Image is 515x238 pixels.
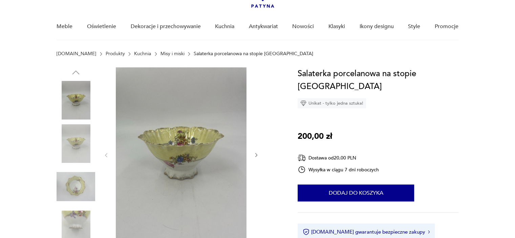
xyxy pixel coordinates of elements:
[160,51,185,57] a: Misy i miski
[435,14,458,40] a: Promocje
[300,100,306,106] img: Ikona diamentu
[292,14,314,40] a: Nowości
[57,167,95,206] img: Zdjęcie produktu Salaterka porcelanowa na stopie Silesia
[134,51,151,57] a: Kuchnia
[130,14,200,40] a: Dekoracje i przechowywanie
[303,229,430,235] button: [DOMAIN_NAME] gwarantuje bezpieczne zakupy
[298,98,366,108] div: Unikat - tylko jedna sztuka!
[249,14,278,40] a: Antykwariat
[106,51,125,57] a: Produkty
[298,154,379,162] div: Dostawa od 20,00 PLN
[298,67,458,93] h1: Salaterka porcelanowa na stopie [GEOGRAPHIC_DATA]
[215,14,234,40] a: Kuchnia
[298,130,332,143] p: 200,00 zł
[57,51,96,57] a: [DOMAIN_NAME]
[57,14,72,40] a: Meble
[298,166,379,174] div: Wysyłka w ciągu 7 dni roboczych
[408,14,420,40] a: Style
[194,51,313,57] p: Salaterka porcelanowa na stopie [GEOGRAPHIC_DATA]
[57,124,95,163] img: Zdjęcie produktu Salaterka porcelanowa na stopie Silesia
[298,154,306,162] img: Ikona dostawy
[428,230,430,234] img: Ikona strzałki w prawo
[303,229,309,235] img: Ikona certyfikatu
[298,185,414,201] button: Dodaj do koszyka
[57,81,95,120] img: Zdjęcie produktu Salaterka porcelanowa na stopie Silesia
[328,14,345,40] a: Klasyki
[87,14,116,40] a: Oświetlenie
[359,14,393,40] a: Ikony designu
